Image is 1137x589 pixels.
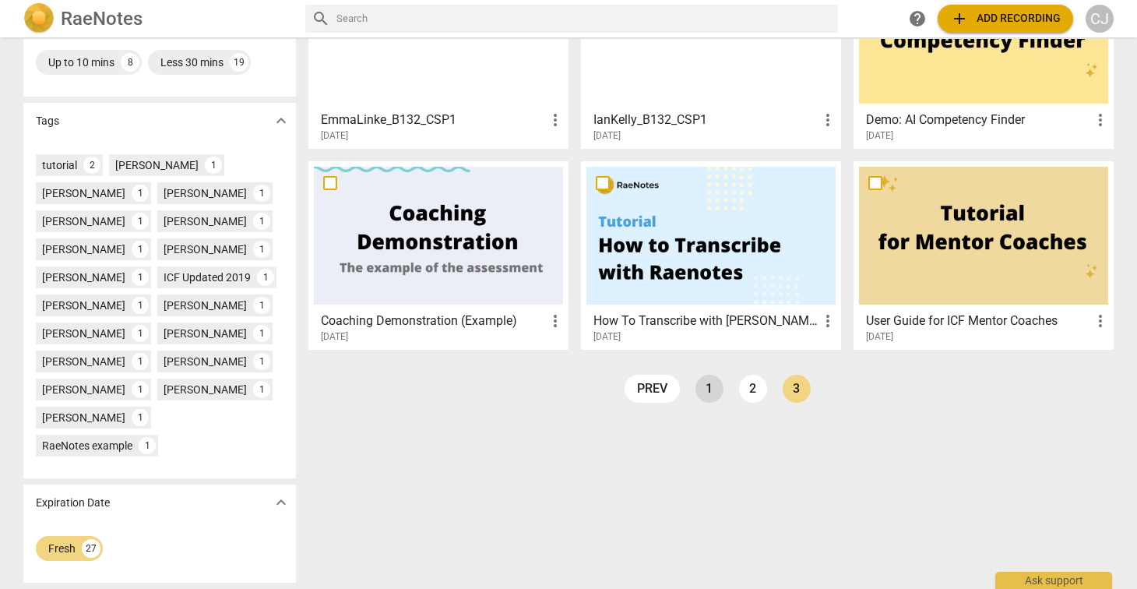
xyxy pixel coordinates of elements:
img: Logo [23,3,55,34]
div: [PERSON_NAME] [42,213,125,229]
div: 1 [139,437,156,454]
div: tutorial [42,157,77,173]
div: 1 [253,381,270,398]
span: [DATE] [593,330,621,344]
span: expand_more [272,493,290,512]
span: add [950,9,969,28]
span: [DATE] [866,129,893,143]
a: Coaching Demonstration (Example)[DATE] [314,167,563,343]
button: Upload [938,5,1073,33]
h3: Coaching Demonstration (Example) [321,312,546,330]
div: 1 [132,269,149,286]
span: [DATE] [593,129,621,143]
div: 1 [257,269,274,286]
span: more_vert [818,111,837,129]
h2: RaeNotes [61,8,143,30]
h3: IanKelly_B132_CSP1 [593,111,818,129]
p: Expiration Date [36,495,110,511]
a: How To Transcribe with [PERSON_NAME][DATE] [586,167,836,343]
div: 2 [83,157,100,174]
span: [DATE] [866,330,893,344]
div: [PERSON_NAME] [42,354,125,369]
div: RaeNotes example [42,438,132,453]
div: [PERSON_NAME] [164,382,247,397]
div: [PERSON_NAME] [42,410,125,425]
div: [PERSON_NAME] [42,326,125,341]
p: Tags [36,113,59,129]
div: Up to 10 mins [48,55,114,70]
div: [PERSON_NAME] [164,242,247,257]
a: LogoRaeNotes [23,3,293,34]
div: [PERSON_NAME] [164,326,247,341]
span: search [312,9,330,28]
span: [DATE] [321,330,348,344]
div: 1 [253,353,270,370]
div: [PERSON_NAME] [42,270,125,285]
span: more_vert [1091,312,1110,330]
a: Page 1 [695,375,723,403]
button: Show more [269,109,293,132]
div: Fresh [48,541,76,556]
div: [PERSON_NAME] [164,213,247,229]
div: 27 [82,539,100,558]
a: Help [903,5,931,33]
div: 19 [230,53,248,72]
h3: User Guide for ICF Mentor Coaches [866,312,1091,330]
input: Search [336,6,832,31]
span: expand_more [272,111,290,130]
div: 1 [253,325,270,342]
div: [PERSON_NAME] [164,298,247,313]
span: more_vert [546,312,565,330]
div: [PERSON_NAME] [42,185,125,201]
div: 1 [132,381,149,398]
a: prev [625,375,680,403]
div: [PERSON_NAME] [164,185,247,201]
span: [DATE] [321,129,348,143]
span: help [908,9,927,28]
div: ICF Updated 2019 [164,270,251,285]
div: 1 [132,297,149,314]
div: 1 [132,185,149,202]
div: 1 [132,353,149,370]
span: more_vert [818,312,837,330]
span: Add recording [950,9,1061,28]
span: more_vert [546,111,565,129]
h3: EmmaLinke_B132_CSP1 [321,111,546,129]
div: 1 [253,185,270,202]
span: more_vert [1091,111,1110,129]
div: 1 [253,297,270,314]
div: 1 [132,241,149,258]
div: Ask support [995,572,1112,589]
button: Show more [269,491,293,514]
div: 8 [121,53,139,72]
div: 1 [253,213,270,230]
h3: Demo: AI Competency Finder [866,111,1091,129]
div: [PERSON_NAME] [42,242,125,257]
div: [PERSON_NAME] [115,157,199,173]
div: 1 [132,409,149,426]
h3: How To Transcribe with RaeNotes [593,312,818,330]
div: [PERSON_NAME] [42,298,125,313]
div: Less 30 mins [160,55,224,70]
a: Page 2 [739,375,767,403]
a: User Guide for ICF Mentor Coaches[DATE] [859,167,1108,343]
div: 1 [205,157,222,174]
a: Page 3 is your current page [783,375,811,403]
div: 1 [132,213,149,230]
button: CJ [1086,5,1114,33]
div: 1 [253,241,270,258]
div: [PERSON_NAME] [164,354,247,369]
div: [PERSON_NAME] [42,382,125,397]
div: 1 [132,325,149,342]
